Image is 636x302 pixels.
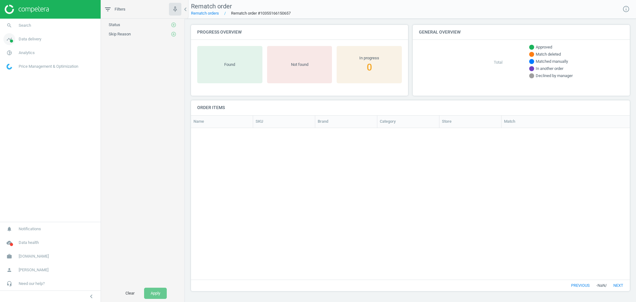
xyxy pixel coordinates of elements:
a: Rematch orders [191,11,219,16]
span: Data health [19,240,39,245]
i: work [3,250,15,262]
span: Need our help? [19,281,45,286]
span: Matched manually [536,59,568,64]
button: add_circle_outline [170,31,177,37]
div: Name [193,119,250,124]
span: [PERSON_NAME] [19,267,48,273]
img: wGWNvw8QSZomAAAAABJRU5ErkJggg== [7,64,12,70]
i: cloud_done [3,237,15,249]
i: person [3,264,15,276]
i: chevron_left [88,293,95,300]
i: pie_chart_outlined [3,47,15,59]
div: grid [191,128,630,273]
i: headset_mic [3,278,15,290]
div: 0 [340,61,399,74]
button: next [607,280,630,291]
span: In another order [536,66,563,71]
span: Data delivery [19,36,41,42]
h4: Progress overview [191,25,408,39]
span: Search [19,23,31,28]
i: add_circle_outline [171,22,176,28]
button: previous [565,280,596,291]
i: filter_list [104,6,111,13]
img: ajHJNr6hYgQAAAAASUVORK5CYII= [5,5,49,14]
span: Declined by manager [536,73,573,79]
span: Rematch order [191,2,232,10]
button: add_circle_outline [170,22,177,28]
span: Skip Reason [109,32,131,36]
h4: Order items [191,100,630,115]
i: timeline [3,33,15,45]
span: - NaN [596,283,605,288]
div: Store [442,119,499,124]
button: Clear [119,288,141,299]
div: Not found [270,62,329,67]
div: Total [484,60,512,65]
div: SKU [256,119,312,124]
div: Found [200,62,259,67]
div: Brand [318,119,375,124]
div: Category [380,119,437,124]
span: [DOMAIN_NAME] [19,254,49,259]
span: Status [109,22,120,27]
span: Notifications [19,226,41,232]
button: chevron_left [84,292,99,300]
i: notifications [3,223,15,235]
span: / [605,283,607,288]
span: Rematch order #10355166150657 [219,11,291,16]
span: Price Management & Optimization [19,64,78,69]
i: add_circle_outline [171,31,176,37]
div: In progress [340,55,399,61]
i: chevron_left [182,6,189,13]
i: search [3,20,15,31]
span: Match deleted [536,52,561,57]
span: Approved [536,44,552,50]
button: Apply [144,288,167,299]
a: info_outline [622,5,630,13]
h4: General overview [413,25,630,39]
span: Filters [115,7,125,12]
span: Analytics [19,50,35,56]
